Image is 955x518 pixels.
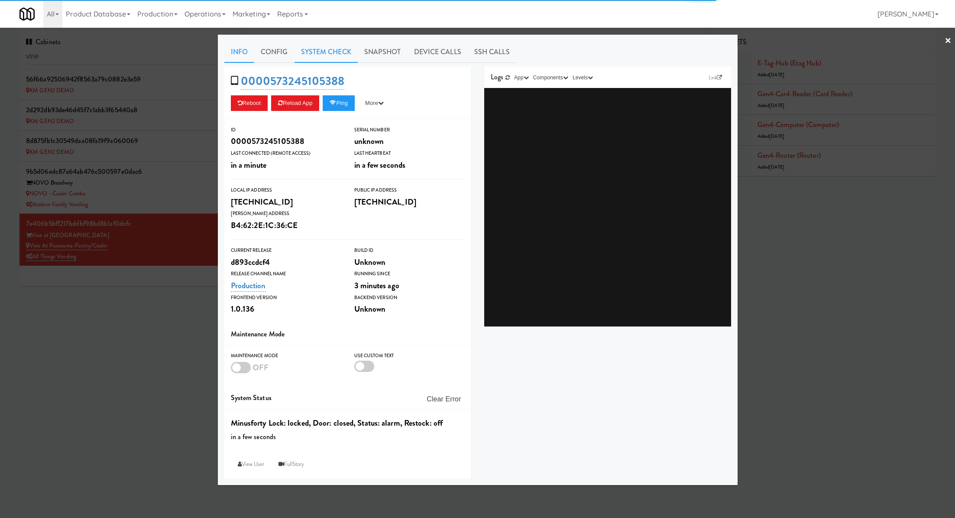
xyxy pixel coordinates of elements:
[231,126,341,134] div: ID
[354,134,465,149] div: unknown
[231,209,341,218] div: [PERSON_NAME] Address
[231,255,341,270] div: d893ccdcf4
[706,73,725,82] a: Link
[354,293,465,302] div: Backend Version
[512,73,531,82] button: App
[231,195,341,209] div: [TECHNICAL_ID]
[408,41,468,63] a: Device Calls
[354,149,465,158] div: Last Heartbeat
[945,28,952,55] a: ×
[231,280,266,292] a: Production
[231,218,341,233] div: B4:62:2E:1C:36:CE
[354,352,465,360] div: Use Custom Text
[231,456,272,472] a: View User
[224,41,254,63] a: Info
[231,186,341,195] div: Local IP Address
[358,95,391,111] button: More
[354,255,465,270] div: Unknown
[231,246,341,255] div: Current Release
[241,73,345,90] a: 0000573245105388
[323,95,355,111] button: Ping
[231,329,285,339] span: Maintenance Mode
[570,73,595,82] button: Levels
[354,195,465,209] div: [TECHNICAL_ID]
[358,41,408,63] a: Snapshot
[231,352,341,360] div: Maintenance Mode
[354,280,399,291] span: 3 minutes ago
[295,41,358,63] a: System Check
[491,72,503,82] span: Logs
[231,293,341,302] div: Frontend Version
[354,126,465,134] div: Serial Number
[231,95,268,111] button: Reboot
[354,270,465,278] div: Running Since
[354,186,465,195] div: Public IP Address
[231,159,267,171] span: in a minute
[253,362,269,373] span: OFF
[272,456,311,472] a: FullStory
[231,393,272,403] span: System Status
[468,41,516,63] a: SSH Calls
[254,41,295,63] a: Config
[531,73,570,82] button: Components
[354,302,465,316] div: Unknown
[231,270,341,278] div: Release Channel Name
[231,302,341,316] div: 1.0.136
[231,432,276,442] span: in a few seconds
[231,134,341,149] div: 0000573245105388
[354,246,465,255] div: Build Id
[231,149,341,158] div: Last Connected (Remote Access)
[271,95,319,111] button: Reload App
[231,416,465,430] div: Minusforty Lock: locked, Door: closed, Status: alarm, Restock: off
[423,391,464,407] button: Clear Error
[19,7,35,22] img: Micromart
[354,159,406,171] span: in a few seconds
